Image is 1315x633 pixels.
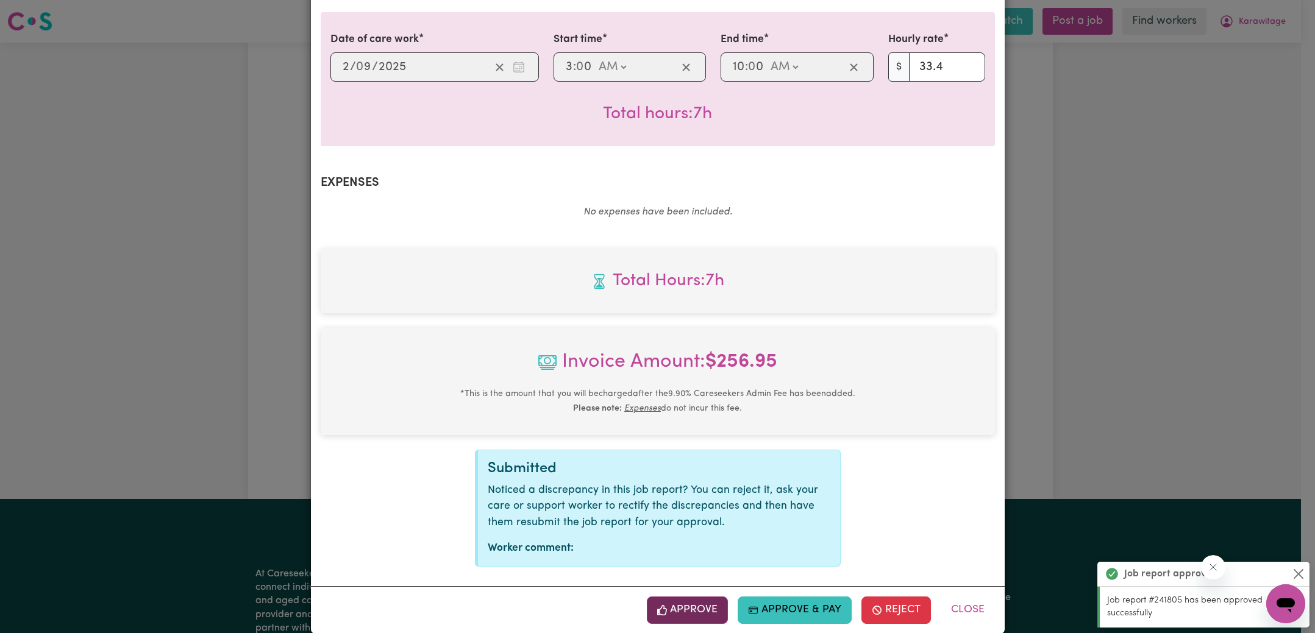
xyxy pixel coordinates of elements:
span: 0 [576,61,583,73]
em: No expenses have been included. [583,207,732,217]
span: Total hours worked: 7 hours [330,268,985,294]
span: : [745,60,748,74]
span: Total hours worked: 7 hours [603,105,712,122]
span: $ [888,52,910,82]
span: Need any help? [7,9,74,18]
strong: Job report approved [1124,567,1217,581]
input: -- [732,58,745,76]
span: 0 [748,61,755,73]
input: -- [342,58,350,76]
button: Reject [861,596,931,623]
button: Close [941,596,995,623]
iframe: Button to launch messaging window [1266,584,1305,623]
button: Approve & Pay [738,596,852,623]
label: Start time [554,32,602,48]
span: Invoice Amount: [330,347,985,386]
label: Date of care work [330,32,419,48]
b: $ 256.95 [705,352,777,372]
input: -- [577,58,593,76]
input: -- [357,58,372,76]
p: Noticed a discrepancy in this job report? You can reject it, ask your care or support worker to r... [488,483,830,531]
strong: Worker comment: [488,543,574,553]
label: Hourly rate [888,32,944,48]
small: This is the amount that you will be charged after the 9.90 % Careseekers Admin Fee has been added... [460,389,855,413]
u: Expenses [624,404,661,413]
button: Enter the date of care work [509,58,529,76]
b: Please note: [573,404,622,413]
label: End time [721,32,764,48]
span: 0 [356,61,363,73]
button: Approve [647,596,729,623]
input: -- [565,58,573,76]
button: Clear date [490,58,509,76]
span: / [350,60,356,74]
iframe: Close message [1201,555,1225,579]
p: Job report #241805 has been approved successfully [1107,594,1302,620]
input: -- [749,58,764,76]
span: / [372,60,378,74]
span: : [573,60,576,74]
span: Submitted [488,461,557,476]
h2: Expenses [321,175,995,190]
input: ---- [378,58,407,76]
